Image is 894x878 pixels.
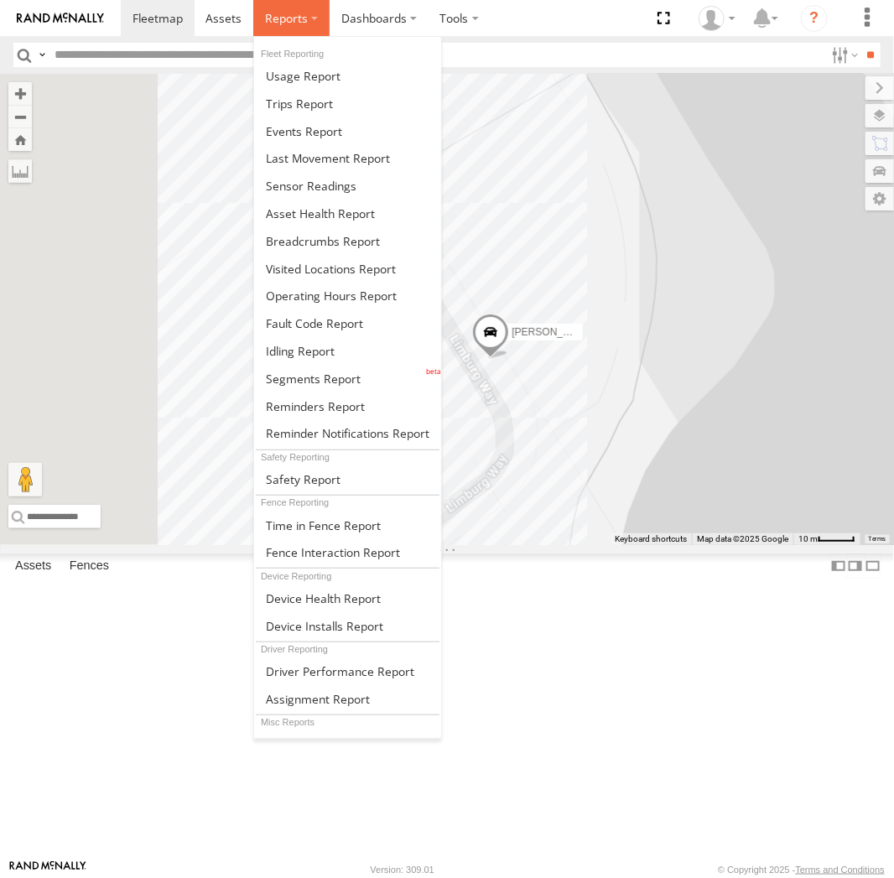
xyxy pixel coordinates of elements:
a: Trips Report [254,90,441,117]
span: [PERSON_NAME] [512,327,595,339]
a: Device Installs Report [254,612,441,640]
div: © Copyright 2025 - [718,865,885,875]
a: Asset Operating Hours Report [254,282,441,309]
button: Zoom out [8,105,32,128]
button: Map Scale: 10 m per 41 pixels [793,533,860,545]
button: Drag Pegman onto the map to open Street View [8,463,42,496]
label: Dock Summary Table to the Right [847,553,864,578]
a: Breadcrumbs Report [254,227,441,255]
i: ? [801,5,828,32]
label: Hide Summary Table [865,553,881,578]
label: Fences [61,554,117,578]
a: Safety Report [254,465,441,493]
label: Search Filter Options [825,43,861,67]
a: Full Events Report [254,117,441,145]
button: Zoom in [8,82,32,105]
a: Terms (opens in new tab) [869,536,886,543]
a: Device Health Report [254,584,441,612]
a: Assignment Report [254,685,441,713]
label: Assets [7,554,60,578]
a: Last Movement Report [254,144,441,172]
button: Keyboard shortcuts [615,533,687,545]
a: Visited Locations Report [254,255,441,283]
label: Measure [8,159,32,183]
div: Version: 309.01 [371,865,434,875]
button: Zoom Home [8,128,32,151]
a: Visit our Website [9,861,86,878]
label: Dock Summary Table to the Left [830,553,847,578]
a: Driver Performance Report [254,657,441,685]
a: Terms and Conditions [796,865,885,875]
div: Helen Mason [693,6,741,31]
a: Fault Code Report [254,309,441,337]
span: Map data ©2025 Google [697,534,788,543]
img: rand-logo.svg [17,13,104,24]
a: Asset Health Report [254,200,441,227]
label: Map Settings [865,187,894,210]
a: Time in Fences Report [254,512,441,539]
span: 10 m [798,534,818,543]
a: Reminders Report [254,392,441,420]
a: Idling Report [254,337,441,365]
a: Scheduled Reports [254,731,441,759]
a: Sensor Readings [254,172,441,200]
a: Usage Report [254,62,441,90]
a: Service Reminder Notifications Report [254,420,441,448]
a: Fence Interaction Report [254,538,441,566]
label: Search Query [35,43,49,67]
a: Segments Report [254,365,441,392]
